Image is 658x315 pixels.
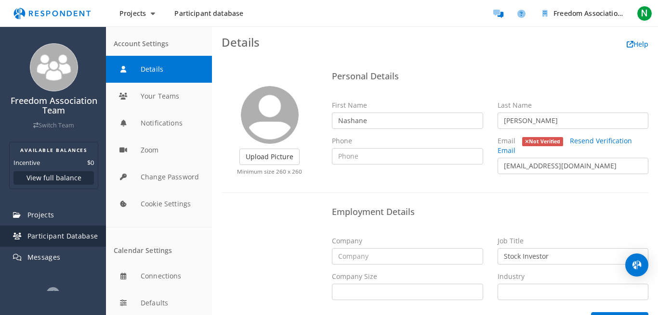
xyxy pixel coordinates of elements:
button: Zoom [106,137,212,164]
input: Email [498,158,649,174]
label: Last Name [498,101,532,110]
button: Change Password [106,164,212,190]
label: Company Size [332,272,377,281]
img: team_avatar_256.png [30,43,78,91]
input: Last Name [498,113,649,129]
dd: $0 [87,158,94,167]
span: Not Verified [522,137,564,146]
a: Switch Team [33,121,74,129]
button: Projects [112,5,163,22]
button: View full balance [13,171,94,185]
label: Phone [332,136,352,146]
a: Participant database [167,5,251,22]
a: Message participants [488,4,508,23]
span: Freedom Association Team [553,9,642,18]
span: Messages [27,252,61,262]
h2: AVAILABLE BALANCES [13,146,94,154]
button: Connections [106,263,212,290]
label: Job Title [498,236,524,246]
span: Participant Database [27,231,98,240]
a: Resend Verification Email [498,136,632,155]
div: Open Intercom Messenger [625,253,648,277]
section: Balance summary [9,142,98,189]
img: respondent-logo.png [8,4,96,23]
span: Email [498,136,515,145]
button: Notifications [106,110,212,137]
input: Job Title [498,248,649,265]
label: First Name [332,101,367,110]
div: Calendar Settings [114,247,204,255]
span: Projects [27,210,54,219]
button: Your Teams [106,83,212,110]
input: Phone [332,148,483,164]
input: First Name [332,113,483,129]
h4: Freedom Association Team [6,96,101,115]
button: N [635,5,654,22]
h4: Employment Details [332,207,648,217]
button: Cookie Settings [106,190,212,217]
a: Help and support [512,4,531,23]
p: Minimum size 260 x 260 [222,167,317,176]
img: user_avatar_128.png [241,86,299,144]
label: Upload Picture [239,149,300,165]
input: Company [332,248,483,265]
span: Projects [119,9,146,18]
button: Freedom Association Team [535,5,631,22]
h4: Personal Details [332,72,648,81]
label: Industry [498,272,525,281]
span: Participant database [174,9,243,18]
label: Company [332,236,362,246]
a: Help [627,39,648,49]
div: Account Settings [114,40,204,48]
span: Details [222,34,260,50]
dt: Incentive [13,158,40,167]
span: N [637,6,652,21]
button: Details [106,56,212,83]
